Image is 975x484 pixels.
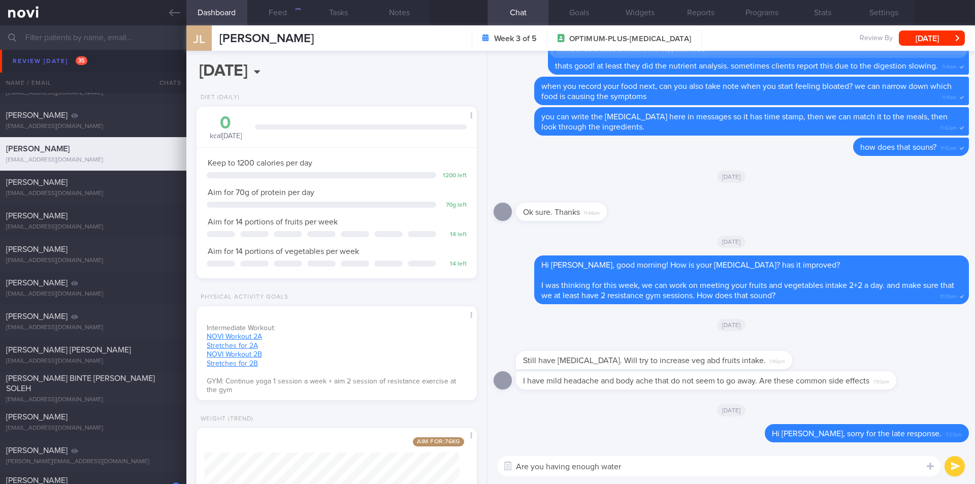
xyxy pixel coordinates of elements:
a: NOVI Workout 2A [207,333,262,340]
span: you can write the [MEDICAL_DATA] here in messages so it has time stamp, then we can match it to t... [541,113,948,131]
span: [PERSON_NAME] [6,413,68,421]
span: Still have [MEDICAL_DATA]. Will try to increase veg abd fruits intake. [523,357,766,365]
a: NOVI Workout 2B [207,351,262,358]
div: [PERSON_NAME][EMAIL_ADDRESS][DOMAIN_NAME] [6,458,180,466]
span: [DATE] [717,404,746,416]
span: thats good! at least they did the nutrient analysis. sometimes clients report this due to the dig... [555,62,938,70]
strong: Week 3 of 5 [494,34,537,44]
span: [PERSON_NAME] [6,212,68,220]
div: [EMAIL_ADDRESS][DOMAIN_NAME] [6,425,180,432]
div: 14 left [441,261,467,268]
span: Aim for: 76 kg [413,437,464,446]
a: Stretches for 2A [207,342,258,349]
span: Keep to 1200 calories per day [208,159,312,167]
span: 10:19am [940,291,957,300]
span: 11:42am [940,122,957,132]
div: [EMAIL_ADDRESS][DOMAIN_NAME] [6,156,180,164]
button: [DATE] [899,30,965,46]
span: [PERSON_NAME] [219,33,314,45]
span: Pay Shuzhen [6,78,52,86]
span: when you record your food next, can you also take note when you start feeling bloated? we can nar... [541,82,952,101]
span: Aim for 14 portions of fruits per week [208,218,338,226]
span: how does that souns? [860,143,936,151]
span: [PERSON_NAME] [6,312,68,320]
div: 70 g left [441,202,467,209]
div: [EMAIL_ADDRESS][DOMAIN_NAME] [6,190,180,198]
div: [EMAIL_ADDRESS][DOMAIN_NAME] [6,89,180,97]
span: [PERSON_NAME] [PERSON_NAME] [6,346,131,354]
div: [EMAIL_ADDRESS][DOMAIN_NAME] [6,324,180,332]
div: 14 left [441,231,467,239]
div: Diet (Daily) [197,94,240,102]
span: I was thinking for this week, we can work on meeting your fruits and vegetables intake 2+2 a day.... [541,281,954,300]
span: 7:27pm [946,429,962,438]
div: [EMAIL_ADDRESS][DOMAIN_NAME] [6,358,180,365]
div: [EMAIL_ADDRESS][DOMAIN_NAME] [6,396,180,404]
div: 0 [207,114,245,132]
div: Weight (Trend) [197,415,253,423]
span: [PERSON_NAME] [6,446,68,455]
span: 1:50pm [873,376,889,385]
span: [PERSON_NAME] [6,178,68,186]
span: GYM: Continue yoga 1 session a week + aim 2 session of resistance exercise at the gym [207,378,456,394]
span: Aim for 70g of protein per day [208,188,314,197]
div: [EMAIL_ADDRESS][DOMAIN_NAME] [6,223,180,231]
div: [EMAIL_ADDRESS][DOMAIN_NAME] [6,123,180,131]
div: [EMAIL_ADDRESS][DOMAIN_NAME] [6,291,180,298]
span: [PERSON_NAME] [6,111,68,119]
span: [PERSON_NAME] [6,279,68,287]
div: JL [180,19,218,58]
span: Hi [PERSON_NAME], sorry for the late response. [772,430,941,438]
div: [EMAIL_ADDRESS][DOMAIN_NAME] [6,257,180,265]
span: [PERSON_NAME] BINTE [PERSON_NAME] SOLEH [6,374,155,393]
a: Stretches for 2B [207,360,258,367]
span: [PERSON_NAME] [6,145,70,153]
span: Ok sure. Thanks [523,208,580,216]
span: 11:44am [584,207,600,217]
div: Physical Activity Goals [197,294,288,301]
span: I have mild headache and body ache that do not seem to go away. Are these common side effects [523,377,869,385]
div: [EMAIL_ADDRESS][DOMAIN_NAME] [6,56,180,63]
span: 11:41am [942,91,957,101]
span: 11:41am [942,61,957,71]
div: kcal [DATE] [207,114,245,141]
span: Aim for 14 portions of vegetables per week [208,247,359,255]
span: OPTIMUM-PLUS-[MEDICAL_DATA] [569,34,691,44]
span: Intermediate Workout: [207,325,275,332]
span: 11:42am [940,142,957,152]
span: [DATE] [717,319,746,331]
span: Review By [860,34,893,43]
span: [DATE] [717,236,746,248]
span: Hi [PERSON_NAME], good morning! How is your [MEDICAL_DATA]? has it improved? [541,261,840,269]
div: 1200 left [441,172,467,180]
span: 1:49pm [770,356,785,365]
span: [DATE] [717,171,746,183]
span: [PERSON_NAME] [6,245,68,253]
